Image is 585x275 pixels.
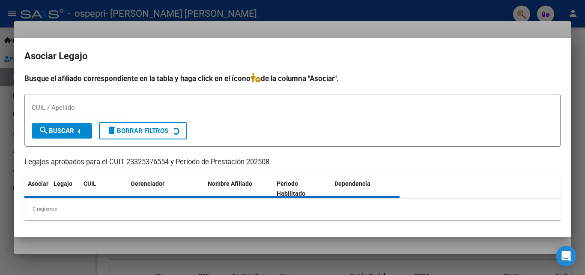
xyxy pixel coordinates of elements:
h2: Asociar Legajo [24,48,561,64]
datatable-header-cell: Legajo [50,175,80,203]
span: Asociar [28,180,48,187]
span: Periodo Habilitado [277,180,305,197]
mat-icon: delete [107,125,117,136]
datatable-header-cell: Nombre Afiliado [204,175,273,203]
span: Nombre Afiliado [208,180,252,187]
datatable-header-cell: Dependencia [331,175,400,203]
datatable-header-cell: Asociar [24,175,50,203]
div: Open Intercom Messenger [556,246,576,266]
datatable-header-cell: CUIL [80,175,127,203]
button: Buscar [32,123,92,139]
h4: Busque el afiliado correspondiente en la tabla y haga click en el ícono de la columna "Asociar". [24,73,561,84]
datatable-header-cell: Gerenciador [127,175,204,203]
span: Borrar Filtros [107,127,168,135]
button: Borrar Filtros [99,122,187,139]
datatable-header-cell: Periodo Habilitado [273,175,331,203]
p: Legajos aprobados para el CUIT 23325376554 y Período de Prestación 202508 [24,157,561,168]
span: CUIL [84,180,96,187]
span: Gerenciador [131,180,164,187]
mat-icon: search [39,125,49,136]
span: Legajo [54,180,72,187]
span: Buscar [39,127,74,135]
div: 0 registros [24,199,561,220]
span: Dependencia [334,180,370,187]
